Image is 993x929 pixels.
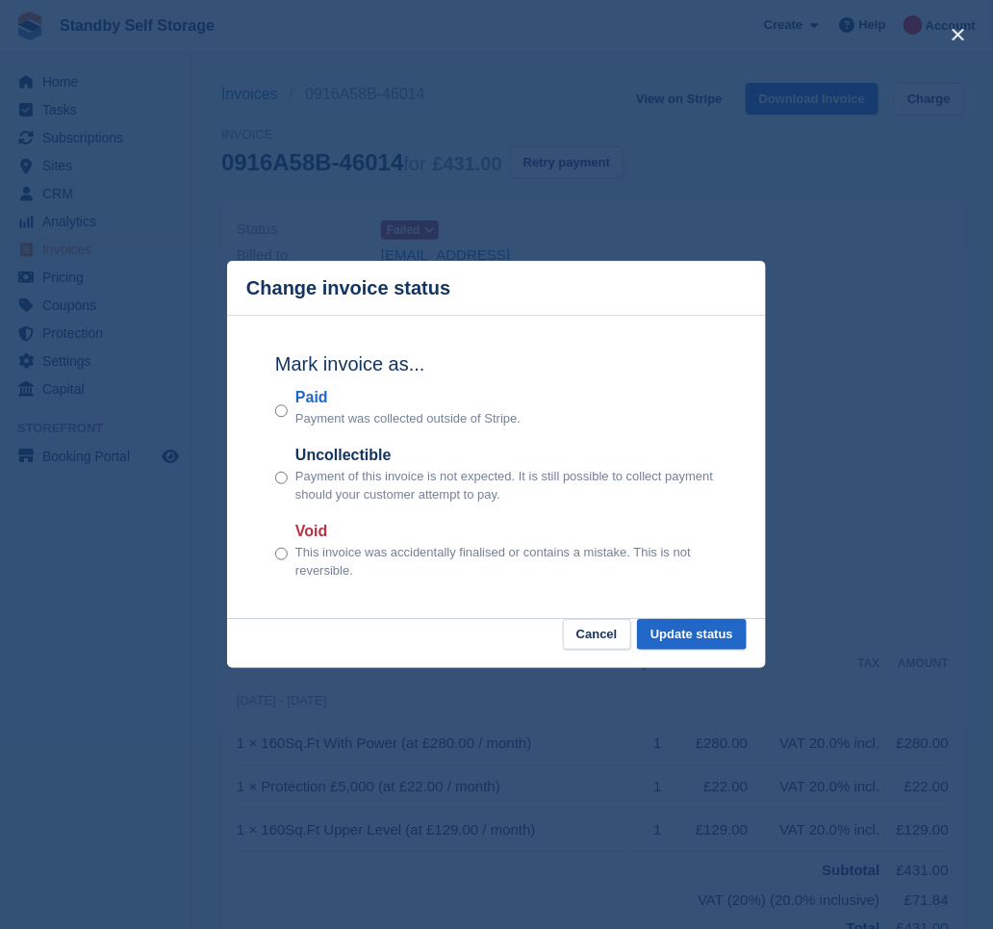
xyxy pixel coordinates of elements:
p: Payment of this invoice is not expected. It is still possible to collect payment should your cust... [295,467,718,504]
button: close [943,19,974,50]
p: Payment was collected outside of Stripe. [295,409,521,428]
label: Void [295,520,718,543]
button: Cancel [563,619,631,651]
label: Uncollectible [295,444,718,467]
button: Update status [637,619,747,651]
h2: Mark invoice as... [275,349,718,378]
p: Change invoice status [246,277,450,299]
label: Paid [295,386,521,409]
p: This invoice was accidentally finalised or contains a mistake. This is not reversible. [295,543,718,581]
